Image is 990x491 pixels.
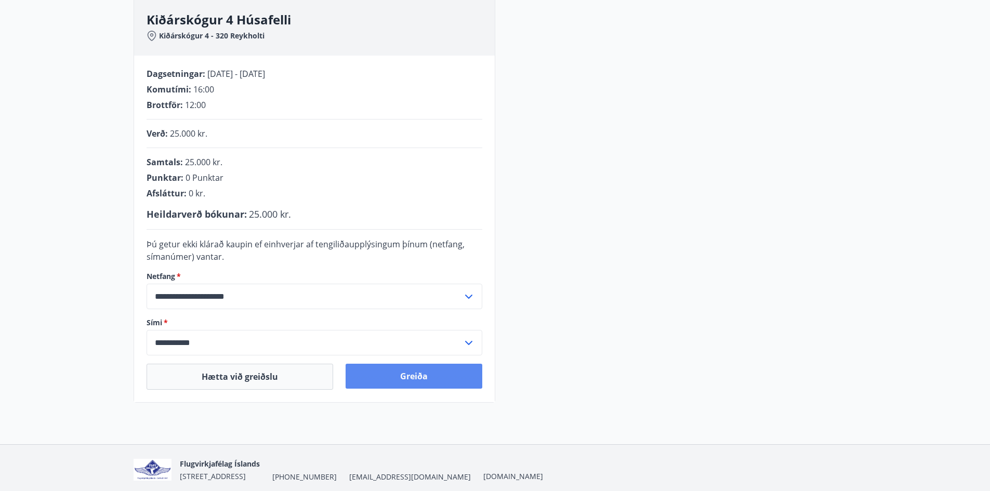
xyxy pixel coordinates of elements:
label: Netfang [147,271,482,282]
span: 0 kr. [189,188,205,199]
span: Brottför : [147,99,183,111]
a: [DOMAIN_NAME] [483,471,543,481]
span: [DATE] - [DATE] [207,68,265,79]
span: Afsláttur : [147,188,187,199]
span: 25.000 kr. [185,156,222,168]
span: Komutími : [147,84,191,95]
span: [STREET_ADDRESS] [180,471,246,481]
h3: Kiðárskógur 4 Húsafelli [147,11,495,29]
span: [EMAIL_ADDRESS][DOMAIN_NAME] [349,472,471,482]
span: 16:00 [193,84,214,95]
span: Kiðárskógur 4 - 320 Reykholti [159,31,265,41]
span: Flugvirkjafélag Íslands [180,459,260,469]
span: Dagsetningar : [147,68,205,79]
span: Þú getur ekki klárað kaupin ef einhverjar af tengiliðaupplýsingum þínum (netfang, símanúmer) vantar. [147,238,465,262]
label: Sími [147,317,482,328]
button: Hætta við greiðslu [147,364,333,390]
span: [PHONE_NUMBER] [272,472,337,482]
span: 12:00 [185,99,206,111]
span: Punktar : [147,172,183,183]
span: 0 Punktar [186,172,223,183]
button: Greiða [346,364,482,389]
span: Verð : [147,128,168,139]
span: 25.000 kr. [170,128,207,139]
img: jfCJGIgpp2qFOvTFfsN21Zau9QV3gluJVgNw7rvD.png [134,459,172,481]
span: 25.000 kr. [249,208,291,220]
span: Heildarverð bókunar : [147,208,247,220]
span: Samtals : [147,156,183,168]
